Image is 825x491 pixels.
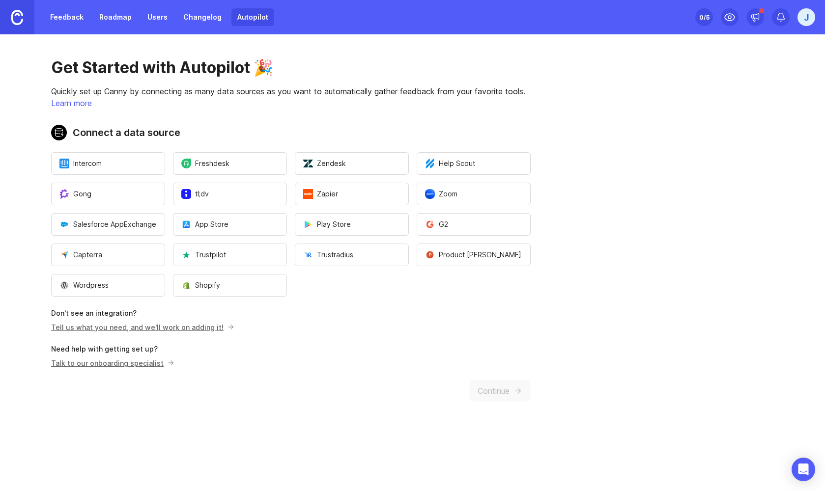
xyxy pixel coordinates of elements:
[51,274,165,297] button: Open a modal to start the flow of installing Wordpress.
[173,244,287,266] button: Open a modal to start the flow of installing Trustpilot.
[51,213,165,236] button: Open a modal to start the flow of installing Salesforce AppExchange.
[59,189,91,199] span: Gong
[51,344,531,354] p: Need help with getting set up?
[173,274,287,297] button: Open a modal to start the flow of installing Shopify.
[303,189,338,199] span: Zapier
[417,152,531,175] button: Open a modal to start the flow of installing Help Scout.
[231,8,274,26] a: Autopilot
[51,98,92,108] a: Learn more
[417,244,531,266] button: Open a modal to start the flow of installing Product Hunt.
[11,10,23,25] img: Canny Home
[181,280,220,290] span: Shopify
[295,213,409,236] button: Open a modal to start the flow of installing Play Store.
[181,189,209,199] span: tl;dv
[792,458,815,481] div: Open Intercom Messenger
[425,219,448,229] span: G2
[303,219,351,229] span: Play Store
[51,58,531,78] h1: Get Started with Autopilot 🎉
[425,189,457,199] span: Zoom
[695,8,713,26] button: 0/5
[44,8,89,26] a: Feedback
[51,152,165,175] button: Open a modal to start the flow of installing Intercom.
[797,8,815,26] button: J
[59,250,102,260] span: Capterra
[425,159,475,168] span: Help Scout
[142,8,173,26] a: Users
[699,10,710,24] div: 0 /5
[59,159,102,168] span: Intercom
[425,250,521,260] span: Product [PERSON_NAME]
[295,244,409,266] button: Open a modal to start the flow of installing Trustradius.
[51,125,531,140] h2: Connect a data source
[417,183,531,205] button: Open a modal to start the flow of installing Zoom.
[93,8,138,26] a: Roadmap
[303,159,346,168] span: Zendesk
[51,183,165,205] button: Open a modal to start the flow of installing Gong.
[303,250,353,260] span: Trustradius
[59,219,156,229] span: Salesforce AppExchange
[173,213,287,236] button: Open a modal to start the flow of installing App Store.
[59,280,109,290] span: Wordpress
[51,323,231,331] a: Tell us what you need, and we'll work on adding it!
[51,308,531,318] p: Don't see an integration?
[295,152,409,175] button: Open a modal to start the flow of installing Zendesk.
[173,183,287,205] button: Open a modal to start the flow of installing tl;dv.
[181,159,229,168] span: Freshdesk
[51,244,165,266] button: Open a modal to start the flow of installing Capterra.
[51,85,531,97] p: Quickly set up Canny by connecting as many data sources as you want to automatically gather feedb...
[173,152,287,175] button: Open a modal to start the flow of installing Freshdesk.
[51,358,171,368] p: Talk to our onboarding specialist
[417,213,531,236] button: Open a modal to start the flow of installing G2.
[51,358,175,368] button: Talk to our onboarding specialist
[181,250,226,260] span: Trustpilot
[181,219,228,229] span: App Store
[295,183,409,205] button: Open a modal to start the flow of installing Zapier.
[177,8,228,26] a: Changelog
